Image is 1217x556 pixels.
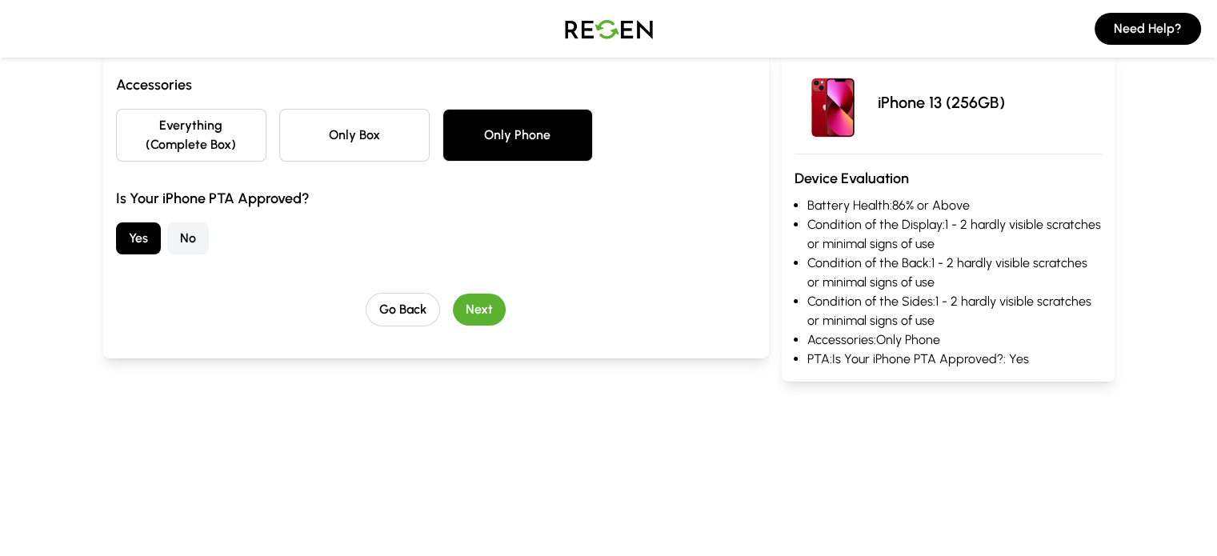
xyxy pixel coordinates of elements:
button: Next [453,294,506,326]
button: Only Box [279,109,430,162]
li: Condition of the Back: 1 - 2 hardly visible scratches or minimal signs of use [807,254,1102,292]
button: Only Phone [442,109,593,162]
li: Condition of the Display: 1 - 2 hardly visible scratches or minimal signs of use [807,215,1102,254]
button: Yes [116,222,161,254]
img: Logo [553,6,665,51]
img: iPhone 13 [795,64,871,141]
li: Accessories: Only Phone [807,330,1102,350]
button: No [167,222,209,254]
li: PTA: Is Your iPhone PTA Approved?: Yes [807,350,1102,369]
h3: Is Your iPhone PTA Approved? [116,187,756,210]
p: iPhone 13 (256GB) [878,91,1005,114]
button: Go Back [366,293,440,326]
h3: Accessories [116,74,756,96]
button: Everything (Complete Box) [116,109,266,162]
button: Need Help? [1095,13,1201,45]
li: Battery Health: 86% or Above [807,196,1102,215]
h3: Device Evaluation [795,167,1102,190]
li: Condition of the Sides: 1 - 2 hardly visible scratches or minimal signs of use [807,292,1102,330]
